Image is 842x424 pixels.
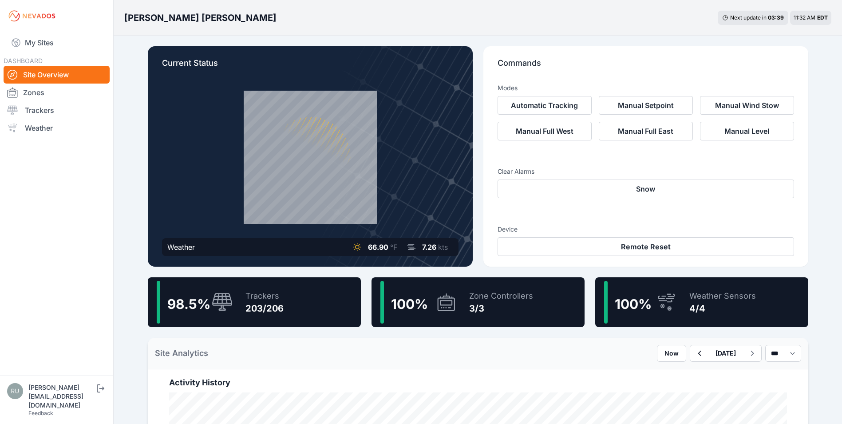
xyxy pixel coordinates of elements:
[390,243,397,252] span: °F
[615,296,652,312] span: 100 %
[4,119,110,137] a: Weather
[372,277,585,327] a: 100%Zone Controllers3/3
[498,96,592,115] button: Automatic Tracking
[4,32,110,53] a: My Sites
[498,122,592,140] button: Manual Full West
[599,96,693,115] button: Manual Setpoint
[700,122,794,140] button: Manual Level
[162,57,459,76] p: Current Status
[28,383,95,410] div: [PERSON_NAME][EMAIL_ADDRESS][DOMAIN_NAME]
[469,290,533,302] div: Zone Controllers
[167,242,195,252] div: Weather
[422,243,436,252] span: 7.26
[438,243,448,252] span: kts
[657,345,686,362] button: Now
[498,57,794,76] p: Commands
[794,14,815,21] span: 11:32 AM
[498,237,794,256] button: Remote Reset
[498,84,518,92] h3: Modes
[368,243,388,252] span: 66.90
[124,6,277,29] nav: Breadcrumb
[498,180,794,198] button: Snow
[817,14,828,21] span: EDT
[7,383,23,399] img: russell@nevados.solar
[169,376,787,389] h2: Activity History
[245,302,284,315] div: 203/206
[148,277,361,327] a: 98.5%Trackers203/206
[4,66,110,84] a: Site Overview
[708,345,743,361] button: [DATE]
[391,296,428,312] span: 100 %
[155,347,208,360] h2: Site Analytics
[4,101,110,119] a: Trackers
[730,14,767,21] span: Next update in
[768,14,784,21] div: 03 : 39
[124,12,277,24] h3: [PERSON_NAME] [PERSON_NAME]
[469,302,533,315] div: 3/3
[4,84,110,101] a: Zones
[498,167,794,176] h3: Clear Alarms
[689,290,756,302] div: Weather Sensors
[4,57,43,64] span: DASHBOARD
[595,277,808,327] a: 100%Weather Sensors4/4
[689,302,756,315] div: 4/4
[599,122,693,140] button: Manual Full East
[167,296,210,312] span: 98.5 %
[498,225,794,234] h3: Device
[245,290,284,302] div: Trackers
[28,410,53,416] a: Feedback
[700,96,794,115] button: Manual Wind Stow
[7,9,57,23] img: Nevados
